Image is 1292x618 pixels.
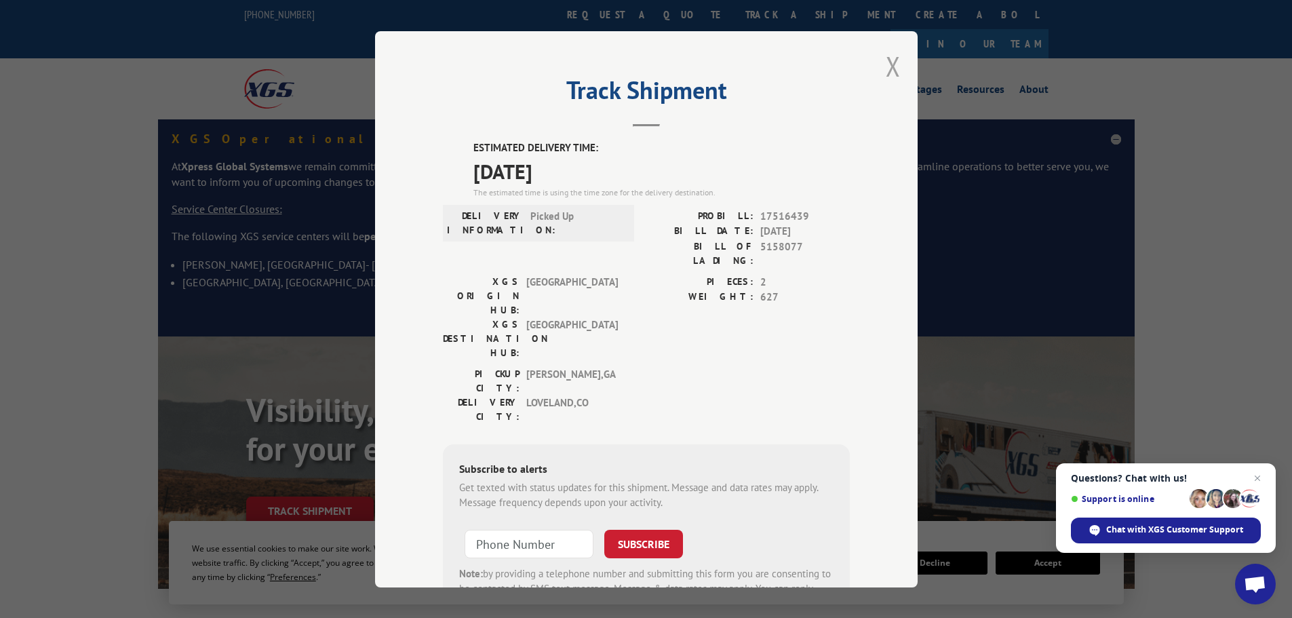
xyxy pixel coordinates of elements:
[459,480,834,510] div: Get texted with status updates for this shipment. Message and data rates may apply. Message frequ...
[1235,564,1276,604] a: Open chat
[526,274,618,317] span: [GEOGRAPHIC_DATA]
[604,529,683,558] button: SUBSCRIBE
[526,317,618,360] span: [GEOGRAPHIC_DATA]
[465,529,593,558] input: Phone Number
[760,290,850,305] span: 627
[1106,524,1243,536] span: Chat with XGS Customer Support
[760,274,850,290] span: 2
[646,290,753,305] label: WEIGHT:
[760,208,850,224] span: 17516439
[886,48,901,84] button: Close modal
[473,186,850,198] div: The estimated time is using the time zone for the delivery destination.
[443,317,520,360] label: XGS DESTINATION HUB:
[760,239,850,267] span: 5158077
[760,224,850,239] span: [DATE]
[447,208,524,237] label: DELIVERY INFORMATION:
[443,395,520,423] label: DELIVERY CITY:
[526,366,618,395] span: [PERSON_NAME] , GA
[530,208,622,237] span: Picked Up
[459,566,834,612] div: by providing a telephone number and submitting this form you are consenting to be contacted by SM...
[526,395,618,423] span: LOVELAND , CO
[459,566,483,579] strong: Note:
[646,208,753,224] label: PROBILL:
[443,81,850,107] h2: Track Shipment
[473,155,850,186] span: [DATE]
[473,140,850,156] label: ESTIMATED DELIVERY TIME:
[443,274,520,317] label: XGS ORIGIN HUB:
[646,274,753,290] label: PIECES:
[646,224,753,239] label: BILL DATE:
[459,460,834,480] div: Subscribe to alerts
[646,239,753,267] label: BILL OF LADING:
[443,366,520,395] label: PICKUP CITY:
[1071,494,1185,504] span: Support is online
[1071,518,1261,543] span: Chat with XGS Customer Support
[1071,473,1261,484] span: Questions? Chat with us!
